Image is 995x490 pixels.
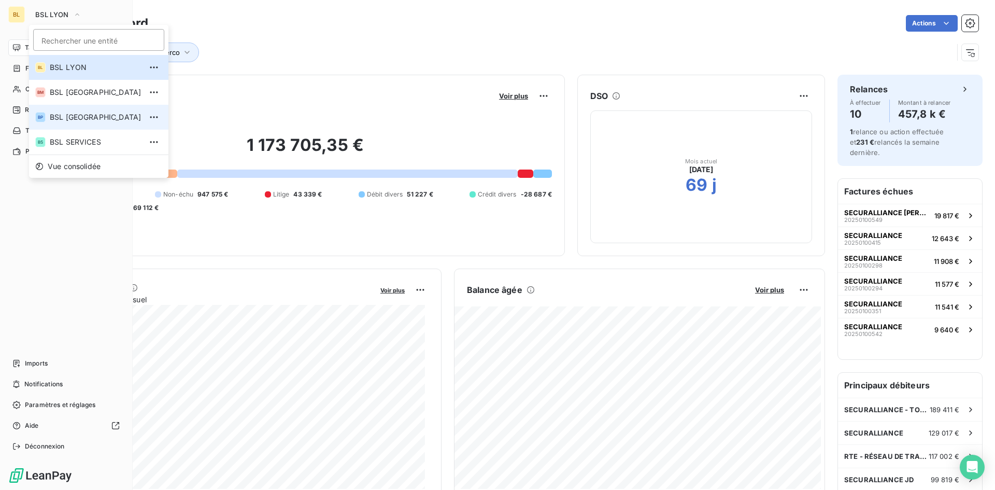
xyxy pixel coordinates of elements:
span: 20250100415 [844,240,881,246]
button: Voir plus [496,91,531,101]
span: Crédit divers [478,190,517,199]
span: SECURALLIANCE [PERSON_NAME] [844,208,930,217]
span: 9 640 € [934,326,959,334]
span: Voir plus [499,92,528,100]
span: SECURALLIANCE [844,254,902,262]
span: 11 908 € [934,257,959,265]
span: 99 819 € [931,475,959,484]
div: BL [8,6,25,23]
h4: 457,8 k € [898,106,951,122]
span: Voir plus [755,286,784,294]
h6: Relances [850,83,888,95]
span: Tâches [25,126,47,135]
span: 117 002 € [929,452,959,460]
span: Aide [25,421,39,430]
span: BSL SERVICES [50,137,141,147]
span: Paiements [25,147,57,156]
input: placeholder [33,29,164,51]
h6: Principaux débiteurs [838,373,982,398]
span: SECURALLIANCE [844,300,902,308]
span: BSL [GEOGRAPHIC_DATA] [50,112,141,122]
a: Aide [8,417,124,434]
span: Chiffre d'affaires mensuel [59,294,373,305]
h6: Balance âgée [467,284,522,296]
button: Voir plus [752,285,787,295]
span: 43 339 € [293,190,322,199]
button: SECURALLIANCE2025010035111 541 € [838,295,982,318]
span: 20250100542 [844,331,883,337]
span: [DATE] [689,164,714,175]
h6: Factures échues [838,179,982,204]
span: SECURALLIANCE JD [844,475,914,484]
div: BS [35,137,46,147]
span: Relances [25,105,52,115]
button: SECURALLIANCE2025010041512 643 € [838,227,982,249]
span: SECURALLIANCE [844,231,902,240]
span: Notifications [24,380,63,389]
span: Litige [273,190,290,199]
span: SECURALLIANCE [844,323,902,331]
span: Factures [25,64,52,73]
span: BSL [GEOGRAPHIC_DATA] [50,87,141,97]
button: Voir plus [377,285,408,295]
span: -69 112 € [130,203,159,213]
h2: j [712,175,717,195]
span: 947 575 € [197,190,228,199]
span: Débit divers [367,190,403,199]
div: Open Intercom Messenger [960,455,985,480]
span: 231 € [856,138,874,146]
span: BSL LYON [35,10,69,19]
div: BP [35,112,46,122]
h2: 1 173 705,35 € [59,135,552,166]
span: 11 577 € [935,280,959,288]
span: 20250100294 [844,285,883,291]
span: Montant à relancer [898,100,951,106]
button: SECURALLIANCE [PERSON_NAME]2025010054919 817 € [838,204,982,227]
div: BL [35,62,46,73]
span: 129 017 € [929,429,959,437]
span: Non-échu [163,190,193,199]
span: -28 687 € [521,190,552,199]
span: 20250100298 [844,262,883,269]
button: Actions [906,15,958,32]
span: SECURALLIANCE - TOTAL [844,405,930,414]
span: Paramètres et réglages [25,400,95,410]
span: BSL LYON [50,62,141,73]
span: 51 227 € [407,190,433,199]
span: Clients [25,85,46,94]
span: 1 [850,128,853,136]
span: 11 541 € [935,303,959,311]
h6: DSO [590,90,608,102]
h4: 10 [850,106,881,122]
span: Voir plus [380,287,405,294]
span: SECURALLIANCE [844,277,902,285]
div: BM [35,87,46,97]
button: SECURALLIANCE2025010029411 577 € [838,272,982,295]
span: relance ou action effectuée et relancés la semaine dernière. [850,128,944,157]
span: Mois actuel [685,158,718,164]
button: SECURALLIANCE2025010029811 908 € [838,249,982,272]
span: Déconnexion [25,442,65,451]
span: 189 411 € [930,405,959,414]
img: Logo LeanPay [8,467,73,484]
button: SECURALLIANCE202501005429 640 € [838,318,982,341]
span: À effectuer [850,100,881,106]
span: Tableau de bord [25,43,73,52]
span: 12 643 € [932,234,959,243]
span: 20250100351 [844,308,881,314]
span: SECURALLIANCE [844,429,903,437]
span: RTE - RÉSEAU DE TRANSPORT D’ÉLECTRICITÉ [844,452,929,460]
span: Imports [25,359,48,368]
span: 20250100549 [844,217,883,223]
span: Vue consolidée [48,161,101,172]
h2: 69 [686,175,707,195]
span: 19 817 € [934,212,959,220]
